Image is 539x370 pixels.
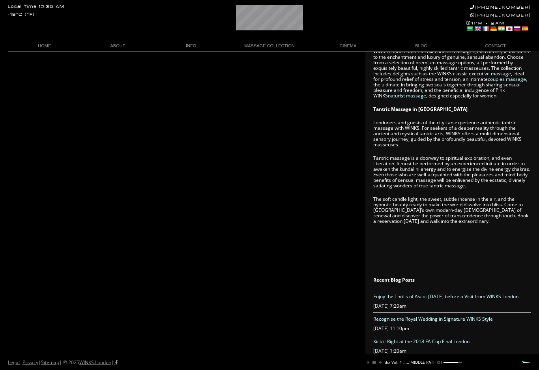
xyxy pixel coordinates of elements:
[41,359,59,366] a: Sitemap
[498,26,505,32] a: Hindi
[373,120,531,148] p: Londoners and guests of the city can experience authentic tantric massage with WINKS. For seekers...
[522,361,531,364] a: Next
[22,359,38,366] a: Privacy
[474,26,481,32] a: English
[373,155,531,189] p: Tantric massage is a doorway to spiritual exploration, and even liberation. It must be performed ...
[437,360,442,365] a: mute
[8,359,20,366] a: Legal
[377,360,382,365] a: next
[458,41,531,51] a: CONTACT
[470,13,531,18] a: [PHONE_NUMBER]
[81,41,155,51] a: ABOUT
[79,359,111,366] a: WINKS London
[311,41,385,51] a: CINEMA
[488,76,526,82] a: couples massage
[228,41,311,51] a: MASSAGE COLLECTION
[373,316,493,322] a: Recognise the Royal Wedding in Signature WINKS Style
[373,338,470,345] a: Kick it Right at the 2018 FA Cup Final London
[373,278,531,282] h3: Recent Blog Posts
[372,360,376,365] a: stop
[505,26,513,32] a: Japanese
[373,106,468,112] strong: Tantric Massage in [GEOGRAPHIC_DATA]
[373,290,531,313] li: [DATE] 7:20am
[154,41,228,51] a: INFO
[8,5,65,9] div: Local Time 12:35 AM
[466,26,473,32] a: Arabic
[373,49,531,99] p: WINKS London offers a collection of massages, each a unique invitation to the enchantment and lux...
[482,26,489,32] a: French
[8,356,118,369] div: | | | © 2025 |
[513,26,520,32] a: Russian
[8,13,35,17] div: -18°C (°F)
[490,26,497,32] a: German
[373,335,531,358] li: [DATE] 1:20am
[366,360,371,365] a: play
[521,26,528,32] a: Spanish
[466,21,531,33] div: 1PM - 2AM
[470,5,531,10] a: [PHONE_NUMBER]
[385,41,458,51] a: BLOG
[8,41,81,51] a: HOME
[373,313,531,335] li: [DATE] 11:10pm
[373,293,518,300] a: Enjoy the Thrills of Ascot [DATE] before a Visit from WINKS London
[373,196,531,224] p: The soft candle light, the sweet, subtle incense in the air, and the hypnotic beauty ready to mak...
[388,92,426,99] a: naturist massage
